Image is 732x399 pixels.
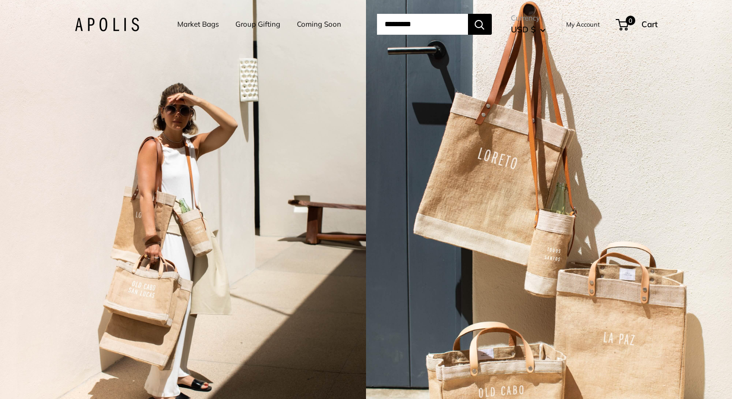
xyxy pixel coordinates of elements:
[641,19,658,29] span: Cart
[235,18,280,31] a: Group Gifting
[566,19,600,30] a: My Account
[511,24,536,34] span: USD $
[468,14,492,35] button: Search
[177,18,219,31] a: Market Bags
[297,18,341,31] a: Coming Soon
[511,22,546,37] button: USD $
[625,16,635,25] span: 0
[511,11,546,25] span: Currency
[377,14,468,35] input: Search...
[617,17,658,32] a: 0 Cart
[75,18,139,31] img: Apolis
